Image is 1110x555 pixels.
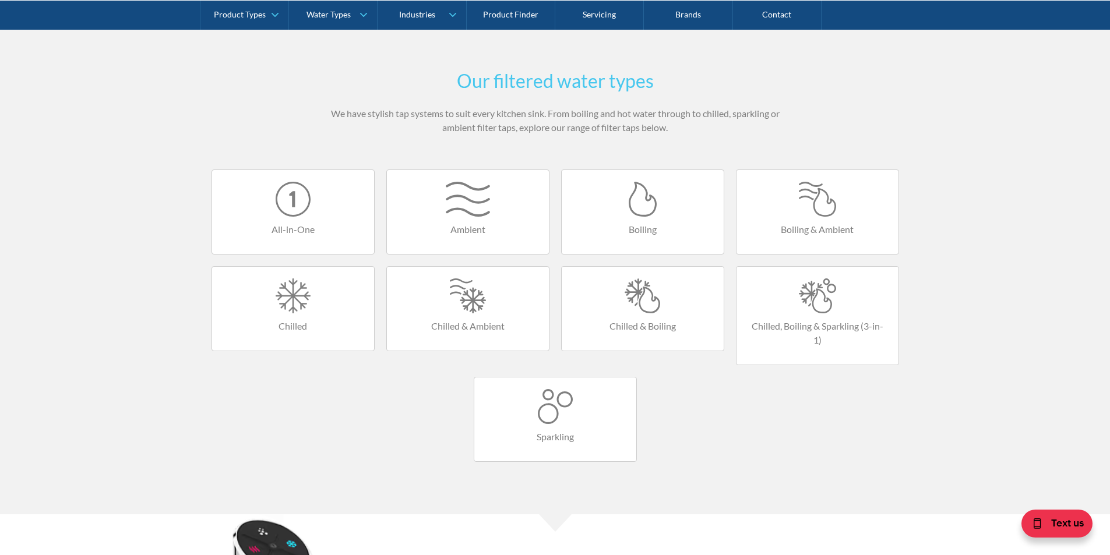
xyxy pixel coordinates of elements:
h4: Sparkling [486,430,625,444]
h4: Boiling & Ambient [748,222,887,236]
h4: Chilled & Ambient [399,319,537,333]
a: Boiling & Ambient [736,169,899,254]
h4: All-in-One [224,222,362,236]
h2: Our filtered water types [328,67,783,95]
p: We have stylish tap systems to suit every kitchen sink. From boiling and hot water through to chi... [328,107,783,135]
h4: Chilled, Boiling & Sparkling (3-in-1) [748,319,887,347]
div: Product Types [214,9,266,19]
h4: Ambient [399,222,537,236]
h4: Chilled [224,319,362,333]
a: Chilled & Boiling [561,266,724,351]
a: All-in-One [212,169,375,254]
a: Chilled [212,266,375,351]
a: Ambient [386,169,549,254]
a: Boiling [561,169,724,254]
a: Sparkling [474,377,637,462]
h4: Boiling [573,222,712,236]
a: Chilled, Boiling & Sparkling (3-in-1) [736,266,899,365]
div: Industries [399,9,435,19]
a: Chilled & Ambient [386,266,549,351]
div: Water Types [306,9,351,19]
iframe: podium webchat widget bubble [993,497,1110,555]
h4: Chilled & Boiling [573,319,712,333]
